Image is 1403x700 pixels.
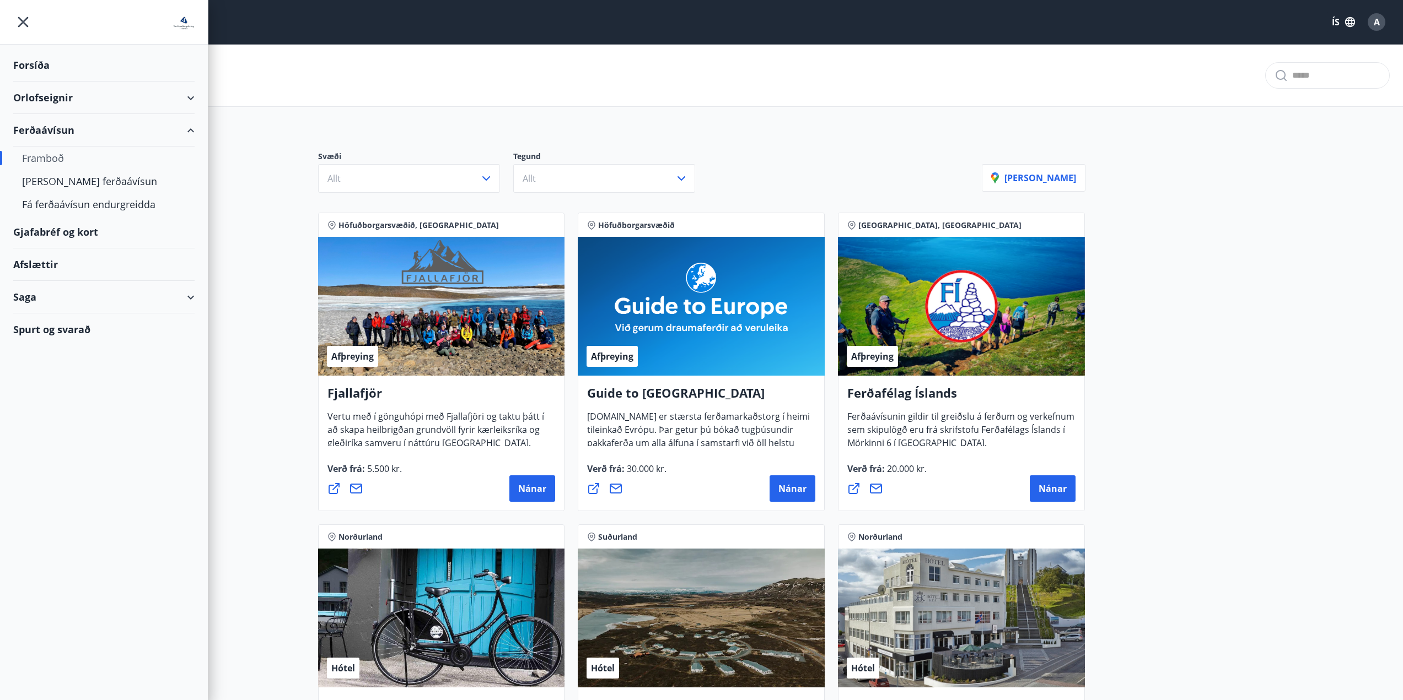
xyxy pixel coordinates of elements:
[847,463,927,484] span: Verð frá :
[22,146,186,170] div: Framboð
[885,463,927,475] span: 20.000 kr.
[518,482,546,495] span: Nánar
[523,172,536,185] span: Allt
[318,151,513,164] p: Svæði
[13,12,33,32] button: menu
[1326,12,1361,32] button: ÍS
[327,384,556,410] h4: Fjallafjör
[513,151,708,164] p: Tegund
[851,350,894,362] span: Afþreying
[338,531,383,542] span: Norðurland
[13,49,195,82] div: Forsíða
[13,114,195,146] div: Ferðaávísun
[625,463,666,475] span: 30.000 kr.
[1363,9,1390,35] button: A
[338,220,499,231] span: Höfuðborgarsvæðið, [GEOGRAPHIC_DATA]
[847,410,1074,458] span: Ferðaávísunin gildir til greiðslu á ferðum og verkefnum sem skipulögð eru frá skrifstofu Ferðafél...
[587,463,666,484] span: Verð frá :
[587,384,815,410] h4: Guide to [GEOGRAPHIC_DATA]
[847,384,1076,410] h4: Ferðafélag Íslands
[509,475,555,502] button: Nánar
[13,216,195,248] div: Gjafabréf og kort
[13,281,195,313] div: Saga
[1374,16,1380,28] span: A
[770,475,815,502] button: Nánar
[858,531,902,542] span: Norðurland
[13,248,195,281] div: Afslættir
[327,463,402,484] span: Verð frá :
[591,662,615,674] span: Hótel
[365,463,402,475] span: 5.500 kr.
[858,220,1022,231] span: [GEOGRAPHIC_DATA], [GEOGRAPHIC_DATA]
[587,410,810,484] span: [DOMAIN_NAME] er stærsta ferðamarkaðstorg í heimi tileinkað Evrópu. Þar getur þú bókað tugþúsundi...
[591,350,633,362] span: Afþreying
[851,662,875,674] span: Hótel
[1039,482,1067,495] span: Nánar
[318,164,500,193] button: Allt
[331,350,374,362] span: Afþreying
[991,172,1076,184] p: [PERSON_NAME]
[1030,475,1076,502] button: Nánar
[513,164,695,193] button: Allt
[22,193,186,216] div: Fá ferðaávísun endurgreidda
[982,164,1085,192] button: [PERSON_NAME]
[13,313,195,345] div: Spurt og svarað
[327,410,544,458] span: Vertu með í gönguhópi með Fjallafjöri og taktu þátt í að skapa heilbrigðan grundvöll fyrir kærlei...
[331,662,355,674] span: Hótel
[598,531,637,542] span: Suðurland
[778,482,807,495] span: Nánar
[598,220,675,231] span: Höfuðborgarsvæðið
[327,172,341,185] span: Allt
[13,82,195,114] div: Orlofseignir
[173,12,195,34] img: union_logo
[22,170,186,193] div: [PERSON_NAME] ferðaávísun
